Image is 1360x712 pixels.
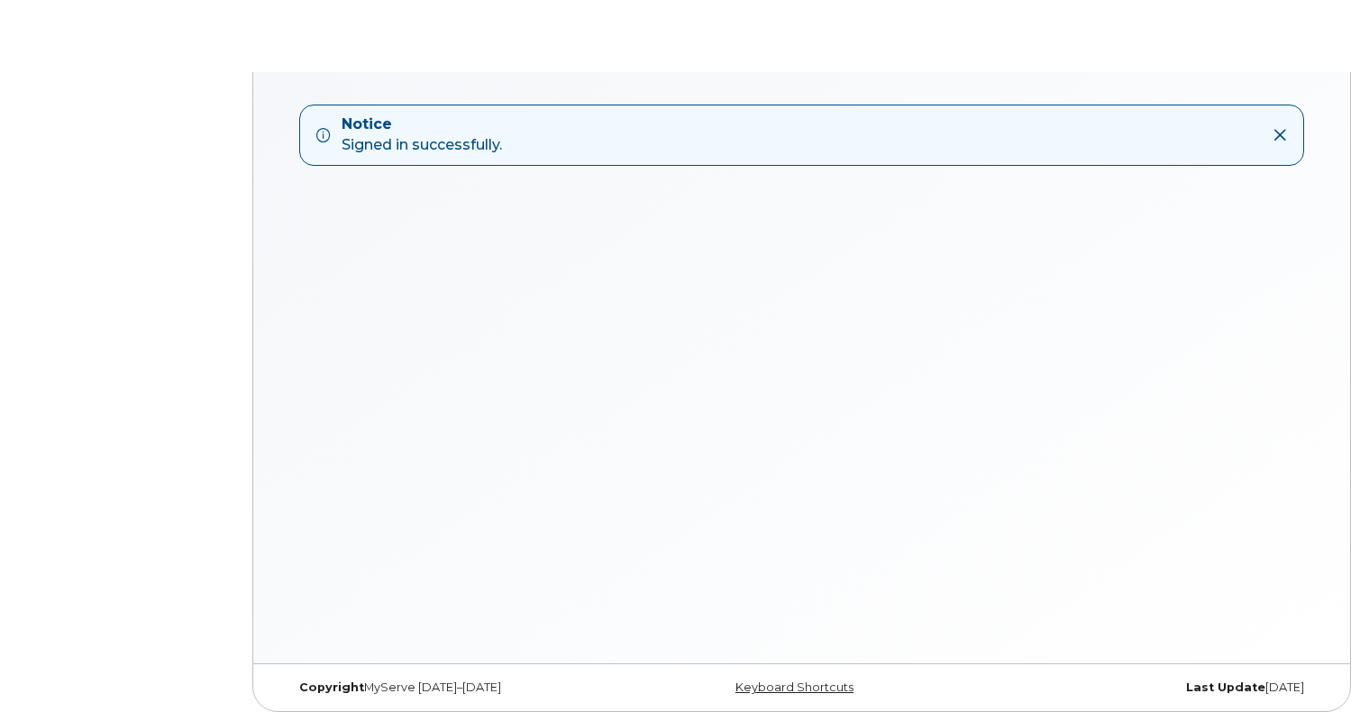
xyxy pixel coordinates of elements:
div: [DATE] [973,680,1318,695]
div: MyServe [DATE]–[DATE] [286,680,630,695]
strong: Last Update [1186,680,1265,694]
div: Signed in successfully. [342,114,502,156]
strong: Copyright [299,680,364,694]
a: Keyboard Shortcuts [735,680,853,694]
strong: Notice [342,114,502,135]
